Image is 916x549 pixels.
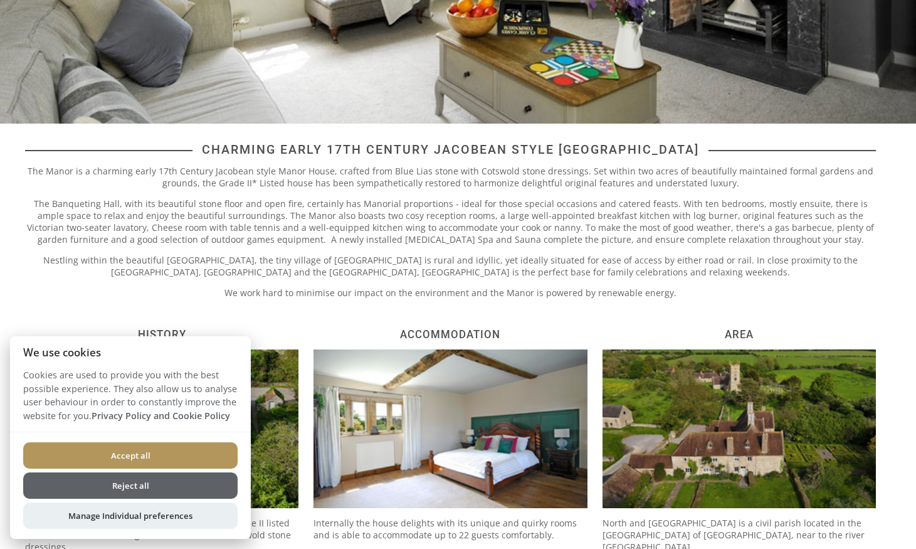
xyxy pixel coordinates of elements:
h2: Area [603,328,876,341]
img: property-image-8635.full.jpg [603,349,876,508]
h2: Accommodation [313,328,587,341]
img: property-image-8672.full.jpg [313,349,587,508]
button: Manage Individual preferences [23,503,238,529]
p: The Banqueting Hall, with its beautiful stone floor and open fire, certainly has Manorial proport... [25,198,876,245]
h2: History [25,328,298,341]
p: We work hard to minimise our impact on the environment and the Manor is powered by renewable energy. [25,287,876,299]
h2: We use cookies [10,346,251,358]
p: The Manor is a charming early 17th Century Jacobean style Manor House, crafted from Blue Lias sto... [25,165,876,189]
button: Accept all [23,442,238,469]
p: Cookies are used to provide you with the best possible experience. They also allow us to analyse ... [10,368,251,432]
span: Charming early 17th Century Jacobean style [GEOGRAPHIC_DATA] [192,142,708,157]
p: Internally the house delights with its unique and quirky rooms and is able to accommodate up to 2... [313,517,587,541]
p: Nestling within the beautiful [GEOGRAPHIC_DATA], the tiny village of [GEOGRAPHIC_DATA] is rural a... [25,254,876,278]
button: Reject all [23,472,238,499]
a: Privacy Policy and Cookie Policy [92,410,230,422]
